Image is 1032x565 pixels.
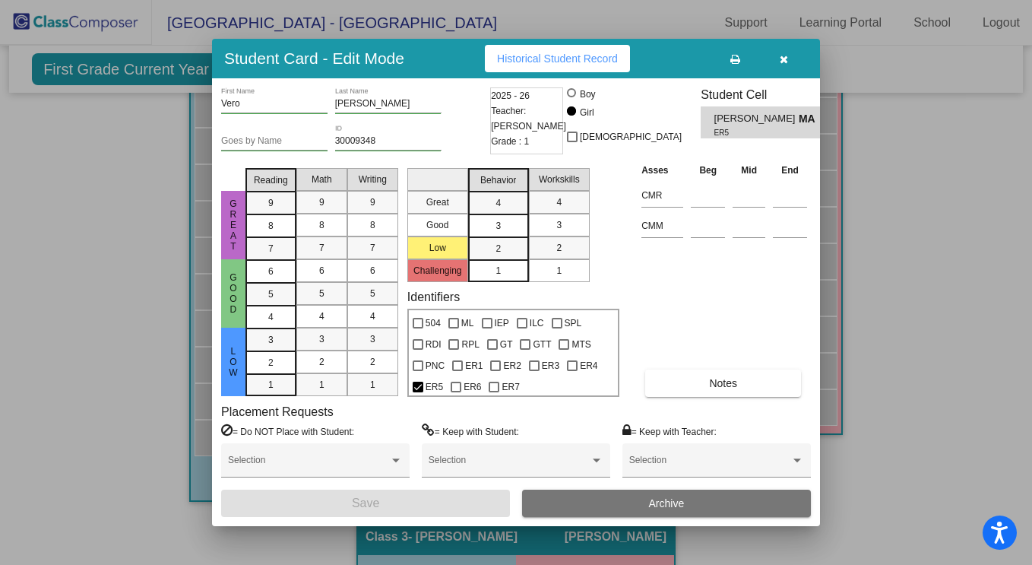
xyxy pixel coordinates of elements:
[221,490,510,517] button: Save
[268,378,274,392] span: 1
[370,195,375,209] span: 9
[579,106,594,119] div: Girl
[370,241,375,255] span: 7
[268,333,274,347] span: 3
[319,218,324,232] span: 8
[556,195,562,209] span: 4
[729,162,769,179] th: Mid
[709,377,737,389] span: Notes
[533,335,551,354] span: GTT
[687,162,729,179] th: Beg
[335,136,442,147] input: Enter ID
[491,88,530,103] span: 2025 - 26
[221,424,354,439] label: = Do NOT Place with Student:
[495,264,501,278] span: 1
[622,424,717,439] label: = Keep with Teacher:
[370,218,375,232] span: 8
[352,497,379,509] span: Save
[319,378,324,392] span: 1
[542,357,559,375] span: ER3
[268,242,274,256] span: 7
[370,287,375,300] span: 5
[491,134,529,149] span: Grade : 1
[464,378,481,396] span: ER6
[268,310,274,324] span: 4
[319,264,324,278] span: 6
[701,87,833,102] h3: Student Cell
[226,346,240,378] span: Low
[539,173,580,186] span: Workskills
[714,111,799,127] span: [PERSON_NAME]
[461,314,474,332] span: ML
[268,219,274,233] span: 8
[522,490,811,517] button: Archive
[641,214,683,237] input: assessment
[426,357,445,375] span: PNC
[491,103,566,134] span: Teacher: [PERSON_NAME]
[502,378,519,396] span: ER7
[556,241,562,255] span: 2
[565,314,582,332] span: SPL
[465,357,483,375] span: ER1
[480,173,516,187] span: Behavior
[319,241,324,255] span: 7
[359,173,387,186] span: Writing
[649,497,685,509] span: Archive
[530,314,544,332] span: ILC
[224,49,404,68] h3: Student Card - Edit Mode
[268,265,274,278] span: 6
[319,332,324,346] span: 3
[319,355,324,369] span: 2
[268,356,274,370] span: 2
[254,173,288,187] span: Reading
[422,424,519,439] label: = Keep with Student:
[579,87,596,101] div: Boy
[485,45,630,72] button: Historical Student Record
[226,272,240,315] span: Good
[461,335,479,354] span: RPL
[319,287,324,300] span: 5
[312,173,332,186] span: Math
[221,136,328,147] input: goes by name
[426,314,441,332] span: 504
[580,357,597,375] span: ER4
[426,335,442,354] span: RDI
[497,52,618,65] span: Historical Student Record
[407,290,460,304] label: Identifiers
[370,355,375,369] span: 2
[645,370,801,397] button: Notes
[319,309,324,323] span: 4
[495,196,501,210] span: 4
[319,195,324,209] span: 9
[556,218,562,232] span: 3
[638,162,687,179] th: Asses
[571,335,590,354] span: MTS
[799,111,820,127] span: MA
[268,196,274,210] span: 9
[714,127,788,138] span: ER5
[495,314,509,332] span: IEP
[580,128,682,146] span: [DEMOGRAPHIC_DATA]
[503,357,521,375] span: ER2
[495,219,501,233] span: 3
[556,264,562,278] span: 1
[370,264,375,278] span: 6
[370,332,375,346] span: 3
[500,335,513,354] span: GT
[226,198,240,252] span: Great
[641,184,683,207] input: assessment
[221,405,334,419] label: Placement Requests
[769,162,811,179] th: End
[370,309,375,323] span: 4
[495,242,501,256] span: 2
[268,287,274,301] span: 5
[370,378,375,392] span: 1
[426,378,443,396] span: ER5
